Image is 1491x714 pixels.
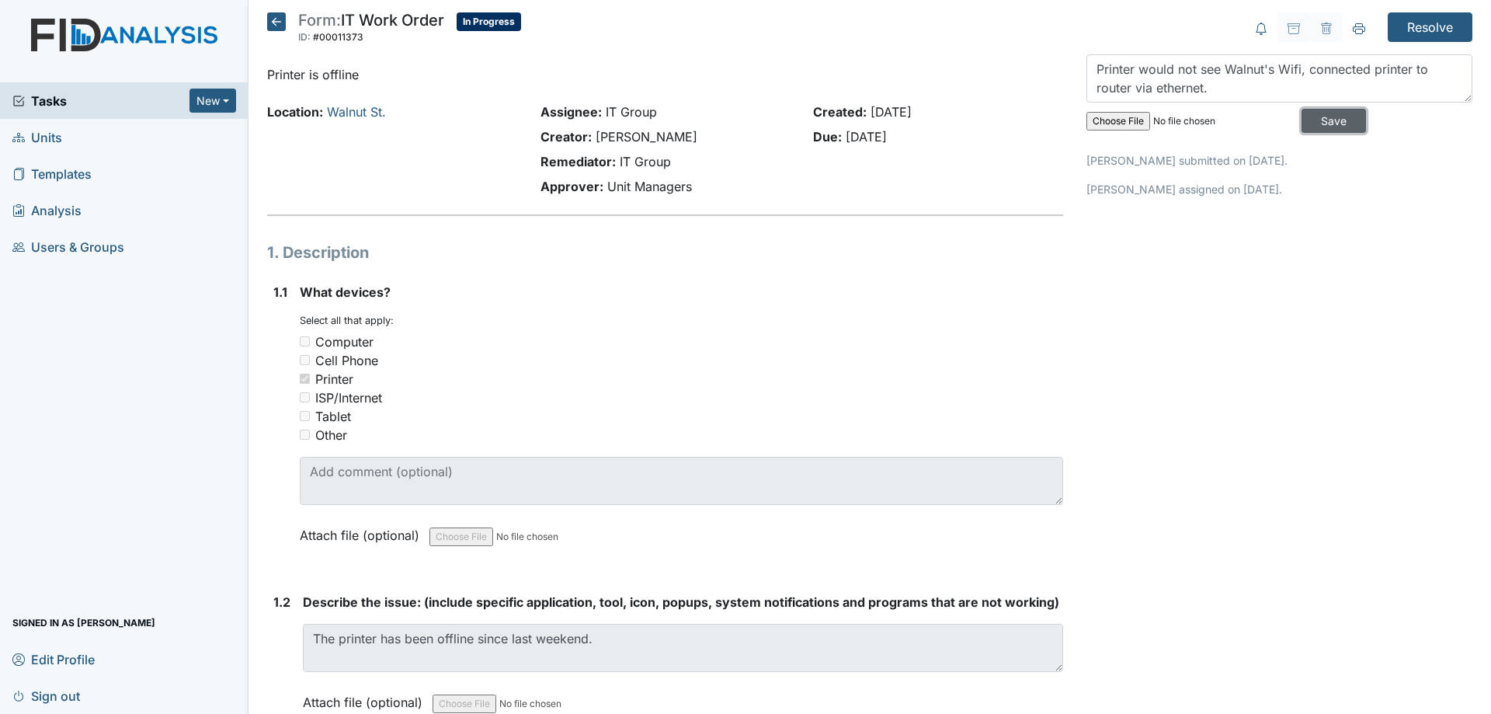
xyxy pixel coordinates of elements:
[298,12,444,47] div: IT Work Order
[300,374,310,384] input: Printer
[315,407,351,426] div: Tablet
[1302,109,1366,133] input: Save
[12,235,124,259] span: Users & Groups
[315,388,382,407] div: ISP/Internet
[1086,152,1472,169] p: [PERSON_NAME] submitted on [DATE].
[813,129,842,145] strong: Due:
[298,31,311,43] span: ID:
[189,89,236,113] button: New
[273,593,290,611] label: 1.2
[871,104,912,120] span: [DATE]
[315,426,347,444] div: Other
[1086,181,1472,197] p: [PERSON_NAME] assigned on [DATE].
[327,104,386,120] a: Walnut St.
[846,129,887,145] span: [DATE]
[267,241,1063,264] h1: 1. Description
[540,129,592,145] strong: Creator:
[620,154,671,169] span: IT Group
[596,129,697,145] span: [PERSON_NAME]
[300,355,310,365] input: Cell Phone
[300,336,310,347] input: Computer
[12,611,155,635] span: Signed in as [PERSON_NAME]
[303,684,429,712] label: Attach file (optional)
[540,154,616,169] strong: Remediator:
[273,283,287,301] label: 1.1
[267,65,1063,84] p: Printer is offline
[300,284,391,300] span: What devices?
[300,517,426,545] label: Attach file (optional)
[1388,12,1472,42] input: Resolve
[300,411,310,421] input: Tablet
[298,11,341,30] span: Form:
[540,104,602,120] strong: Assignee:
[303,624,1063,672] textarea: The printer has been offline since last weekend.
[813,104,867,120] strong: Created:
[267,104,323,120] strong: Location:
[315,351,378,370] div: Cell Phone
[300,392,310,402] input: ISP/Internet
[300,430,310,440] input: Other
[607,179,692,194] span: Unit Managers
[457,12,521,31] span: In Progress
[300,315,394,326] small: Select all that apply:
[12,684,80,708] span: Sign out
[606,104,657,120] span: IT Group
[12,647,95,671] span: Edit Profile
[12,92,189,110] a: Tasks
[303,594,1059,610] span: Describe the issue: (include specific application, tool, icon, popups, system notifications and p...
[540,179,603,194] strong: Approver:
[12,198,82,222] span: Analysis
[315,333,374,351] div: Computer
[12,125,62,149] span: Units
[12,162,92,186] span: Templates
[313,31,363,43] span: #00011373
[315,370,353,388] div: Printer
